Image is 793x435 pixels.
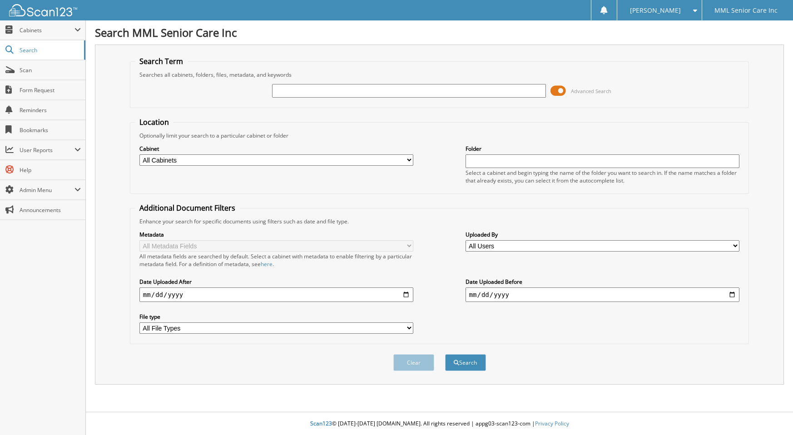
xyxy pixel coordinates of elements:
h1: Search MML Senior Care Inc [95,25,784,40]
span: Reminders [20,106,81,114]
span: Scan [20,66,81,74]
span: Form Request [20,86,81,94]
label: Uploaded By [466,231,740,238]
span: Advanced Search [571,88,611,94]
img: scan123-logo-white.svg [9,4,77,16]
label: Metadata [139,231,414,238]
label: Cabinet [139,145,414,153]
div: Enhance your search for specific documents using filters such as date and file type. [135,217,744,225]
span: Announcements [20,206,81,214]
span: User Reports [20,146,74,154]
label: File type [139,313,414,321]
label: Date Uploaded Before [466,278,740,286]
span: Cabinets [20,26,74,34]
div: All metadata fields are searched by default. Select a cabinet with metadata to enable filtering b... [139,252,414,268]
span: MML Senior Care Inc [714,8,778,13]
span: Bookmarks [20,126,81,134]
span: Admin Menu [20,186,74,194]
legend: Search Term [135,56,188,66]
label: Folder [466,145,740,153]
input: start [139,287,414,302]
legend: Additional Document Filters [135,203,240,213]
div: © [DATE]-[DATE] [DOMAIN_NAME]. All rights reserved | appg03-scan123-com | [86,413,793,435]
button: Search [445,354,486,371]
legend: Location [135,117,173,127]
a: here [261,260,273,268]
span: Help [20,166,81,174]
div: Searches all cabinets, folders, files, metadata, and keywords [135,71,744,79]
span: Scan123 [310,420,332,427]
div: Select a cabinet and begin typing the name of the folder you want to search in. If the name match... [466,169,740,184]
a: Privacy Policy [535,420,569,427]
div: Optionally limit your search to a particular cabinet or folder [135,132,744,139]
span: Search [20,46,79,54]
input: end [466,287,740,302]
button: Clear [393,354,434,371]
label: Date Uploaded After [139,278,414,286]
span: [PERSON_NAME] [630,8,681,13]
